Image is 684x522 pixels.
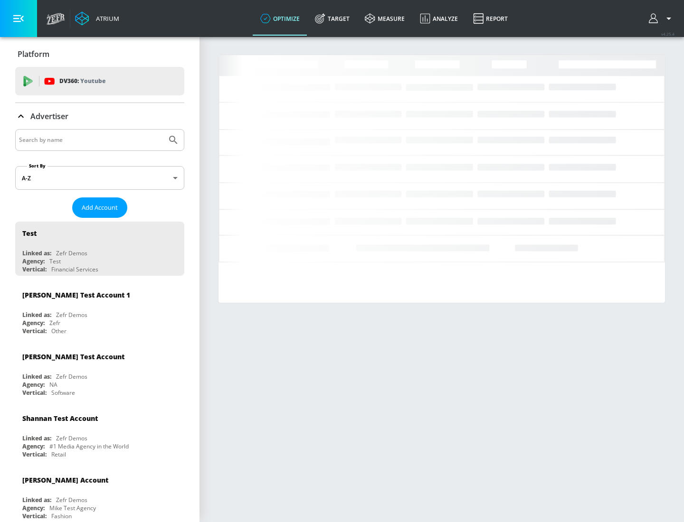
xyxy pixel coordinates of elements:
[56,373,87,381] div: Zefr Demos
[22,496,51,504] div: Linked as:
[15,283,184,337] div: [PERSON_NAME] Test Account 1Linked as:Zefr DemosAgency:ZefrVertical:Other
[465,1,515,36] a: Report
[15,222,184,276] div: TestLinked as:Zefr DemosAgency:TestVertical:Financial Services
[412,1,465,36] a: Analyze
[22,265,47,273] div: Vertical:
[22,257,45,265] div: Agency:
[22,504,45,512] div: Agency:
[22,381,45,389] div: Agency:
[22,319,45,327] div: Agency:
[15,407,184,461] div: Shannan Test AccountLinked as:Zefr DemosAgency:#1 Media Agency in the WorldVertical:Retail
[22,311,51,319] div: Linked as:
[49,504,96,512] div: Mike Test Agency
[92,14,119,23] div: Atrium
[59,76,105,86] p: DV360:
[15,345,184,399] div: [PERSON_NAME] Test AccountLinked as:Zefr DemosAgency:NAVertical:Software
[51,327,66,335] div: Other
[22,249,51,257] div: Linked as:
[18,49,49,59] p: Platform
[15,166,184,190] div: A-Z
[56,311,87,319] div: Zefr Demos
[51,450,66,458] div: Retail
[22,229,37,238] div: Test
[51,389,75,397] div: Software
[49,442,129,450] div: #1 Media Agency in the World
[22,389,47,397] div: Vertical:
[22,290,130,299] div: [PERSON_NAME] Test Account 1
[49,257,61,265] div: Test
[661,31,674,37] span: v 4.25.4
[82,202,118,213] span: Add Account
[22,434,51,442] div: Linked as:
[22,327,47,335] div: Vertical:
[22,414,98,423] div: Shannan Test Account
[253,1,307,36] a: optimize
[307,1,357,36] a: Target
[75,11,119,26] a: Atrium
[51,512,72,520] div: Fashion
[49,319,60,327] div: Zefr
[22,512,47,520] div: Vertical:
[22,373,51,381] div: Linked as:
[22,475,108,485] div: [PERSON_NAME] Account
[15,103,184,130] div: Advertiser
[56,496,87,504] div: Zefr Demos
[19,134,163,146] input: Search by name
[22,442,45,450] div: Agency:
[56,249,87,257] div: Zefr Demos
[22,352,124,361] div: [PERSON_NAME] Test Account
[22,450,47,458] div: Vertical:
[51,265,98,273] div: Financial Services
[80,76,105,86] p: Youtube
[27,163,47,169] label: Sort By
[357,1,412,36] a: measure
[15,41,184,67] div: Platform
[56,434,87,442] div: Zefr Demos
[30,111,68,121] p: Advertiser
[15,67,184,95] div: DV360: Youtube
[49,381,57,389] div: NA
[72,197,127,218] button: Add Account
